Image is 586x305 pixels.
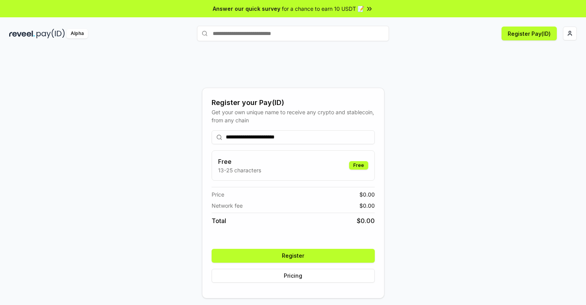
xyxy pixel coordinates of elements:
[66,29,88,38] div: Alpha
[359,190,375,198] span: $ 0.00
[349,161,368,170] div: Free
[9,29,35,38] img: reveel_dark
[502,27,557,40] button: Register Pay(ID)
[212,269,375,283] button: Pricing
[357,216,375,225] span: $ 0.00
[212,202,243,210] span: Network fee
[212,249,375,263] button: Register
[36,29,65,38] img: pay_id
[212,190,224,198] span: Price
[282,5,364,13] span: for a chance to earn 10 USDT 📝
[218,166,261,174] p: 13-25 characters
[212,108,375,124] div: Get your own unique name to receive any crypto and stablecoin, from any chain
[359,202,375,210] span: $ 0.00
[213,5,280,13] span: Answer our quick survey
[212,97,375,108] div: Register your Pay(ID)
[212,216,226,225] span: Total
[218,157,261,166] h3: Free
